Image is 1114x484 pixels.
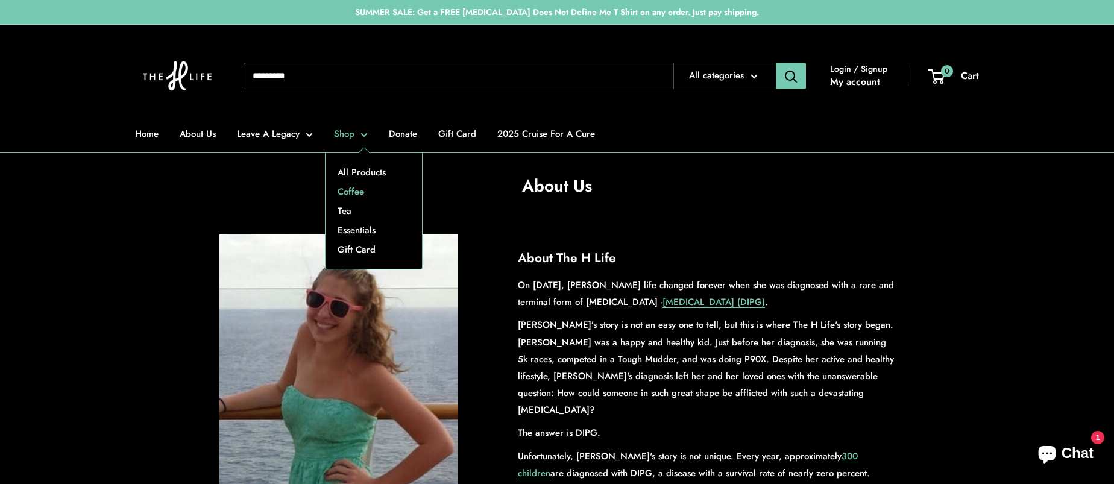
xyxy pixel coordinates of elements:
[518,450,858,480] a: 300 children
[522,174,592,198] h1: About Us
[518,448,895,482] p: Unfortunately, [PERSON_NAME]'s story is not unique. Every year, approximately are diagnosed with ...
[244,63,673,89] input: Search...
[389,125,417,142] a: Donate
[326,163,422,182] a: All Products
[326,182,422,201] a: Coffee
[518,277,895,310] p: On [DATE], [PERSON_NAME] life changed forever when she was diagnosed with a rare and terminal for...
[326,221,422,240] a: Essentials
[518,249,895,268] h2: About The H Life
[830,73,880,91] a: My account
[518,316,895,418] p: [PERSON_NAME]’s story is not an easy one to tell, but this is where The H Life's story began. [PE...
[326,240,422,259] a: Gift Card
[497,125,595,142] a: 2025 Cruise For A Cure
[941,64,953,77] span: 0
[334,125,368,142] a: Shop
[326,201,422,221] a: Tea
[135,125,159,142] a: Home
[961,69,979,83] span: Cart
[438,125,476,142] a: Gift Card
[830,61,887,77] span: Login / Signup
[662,295,765,309] a: [MEDICAL_DATA] (DIPG)
[776,63,806,89] button: Search
[1027,435,1104,474] inbox-online-store-chat: Shopify online store chat
[518,424,895,441] p: The answer is DIPG.
[180,125,216,142] a: About Us
[237,125,313,142] a: Leave A Legacy
[135,37,219,115] img: The H Life
[930,67,979,85] a: 0 Cart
